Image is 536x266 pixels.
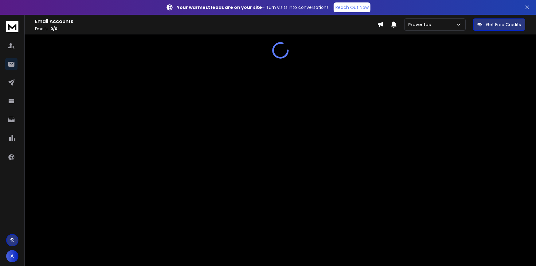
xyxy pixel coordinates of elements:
p: Emails : [35,26,377,31]
strong: Your warmest leads are on your site [177,4,262,10]
p: – Turn visits into conversations [177,4,329,10]
p: Proventas [408,22,433,28]
p: Reach Out Now [335,4,369,10]
a: Reach Out Now [334,2,370,12]
button: A [6,250,18,262]
p: Get Free Credits [486,22,521,28]
span: 0 / 0 [50,26,57,31]
h1: Email Accounts [35,18,377,25]
img: logo [6,21,18,32]
button: Get Free Credits [473,18,525,31]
